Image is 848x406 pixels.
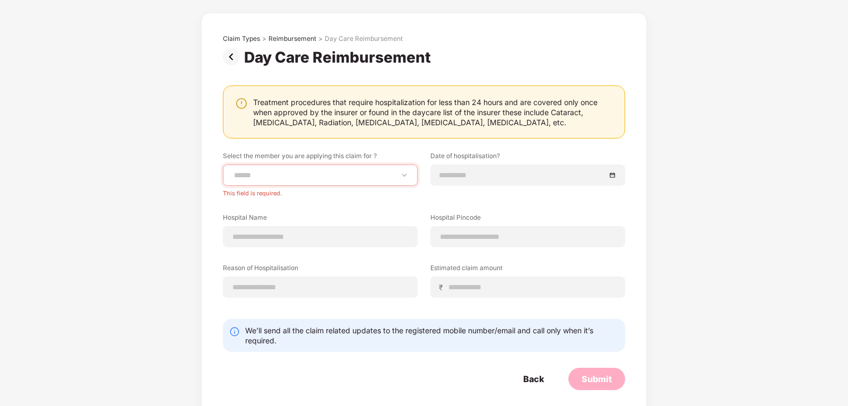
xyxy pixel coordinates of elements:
[223,263,418,277] label: Reason of Hospitalisation
[244,48,435,66] div: Day Care Reimbursement
[235,97,248,110] img: svg+xml;base64,PHN2ZyBpZD0iV2FybmluZ18tXzI0eDI0IiBkYXRhLW5hbWU9Ildhcm5pbmcgLSAyNHgyNCIgeG1sbnM9Im...
[245,325,619,345] div: We’ll send all the claim related updates to the registered mobile number/email and call only when...
[430,151,625,165] label: Date of hospitalisation?
[269,34,316,43] div: Reimbursement
[229,326,240,337] img: svg+xml;base64,PHN2ZyBpZD0iSW5mby0yMHgyMCIgeG1sbnM9Imh0dHA6Ly93d3cudzMub3JnLzIwMDAvc3ZnIiB3aWR0aD...
[253,97,614,127] div: Treatment procedures that require hospitalization for less than 24 hours and are covered only onc...
[430,263,625,277] label: Estimated claim amount
[223,213,418,226] label: Hospital Name
[523,373,544,385] div: Back
[439,282,447,292] span: ₹
[223,151,418,165] label: Select the member you are applying this claim for ?
[325,34,403,43] div: Day Care Reimbursement
[262,34,266,43] div: >
[223,34,260,43] div: Claim Types
[223,186,418,197] div: This field is required.
[430,213,625,226] label: Hospital Pincode
[318,34,323,43] div: >
[223,48,244,65] img: svg+xml;base64,PHN2ZyBpZD0iUHJldi0zMngzMiIgeG1sbnM9Imh0dHA6Ly93d3cudzMub3JnLzIwMDAvc3ZnIiB3aWR0aD...
[582,373,612,385] div: Submit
